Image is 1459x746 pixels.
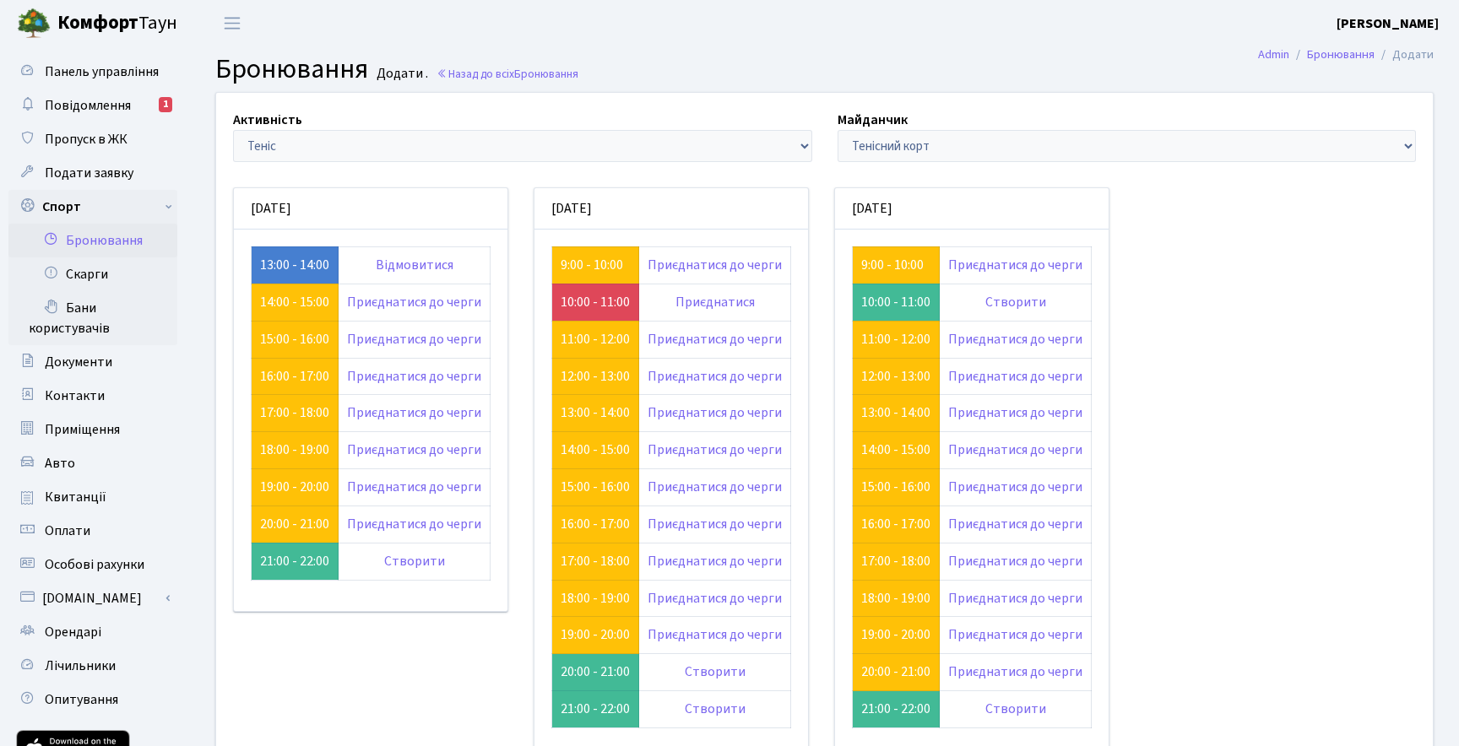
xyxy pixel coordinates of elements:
[948,367,1082,386] a: Приєднатися до черги
[948,589,1082,608] a: Приєднатися до черги
[948,625,1082,644] a: Приєднатися до черги
[260,478,329,496] a: 19:00 - 20:00
[1337,14,1439,33] b: [PERSON_NAME]
[648,403,782,422] a: Приєднатися до черги
[685,700,746,718] a: Створити
[8,89,177,122] a: Повідомлення1
[234,188,507,230] div: [DATE]
[861,403,930,422] a: 13:00 - 14:00
[561,589,630,608] a: 18:00 - 19:00
[948,441,1082,459] a: Приєднатися до черги
[347,441,481,459] a: Приєднатися до черги
[45,690,118,709] span: Опитування
[8,683,177,716] a: Опитування
[260,293,329,311] a: 14:00 - 15:00
[648,367,782,386] a: Приєднатися до черги
[45,164,133,182] span: Подати заявку
[45,130,127,149] span: Пропуск в ЖК
[561,293,630,311] a: 10:00 - 11:00
[561,515,630,533] a: 16:00 - 17:00
[8,480,177,514] a: Квитанції
[8,190,177,224] a: Спорт
[45,522,90,540] span: Оплати
[675,293,755,311] a: Приєднатися
[861,515,930,533] a: 16:00 - 17:00
[45,62,159,81] span: Панель управління
[985,293,1046,311] a: Створити
[561,330,630,349] a: 11:00 - 12:00
[45,387,105,405] span: Контакти
[211,9,253,37] button: Переключити навігацію
[8,379,177,413] a: Контакти
[260,256,329,274] a: 13:00 - 14:00
[57,9,177,38] span: Таун
[8,548,177,581] a: Особові рахунки
[260,403,329,422] a: 17:00 - 18:00
[57,9,138,36] b: Комфорт
[861,330,930,349] a: 11:00 - 12:00
[8,446,177,480] a: Авто
[17,7,51,41] img: logo.png
[8,257,177,291] a: Скарги
[45,454,75,473] span: Авто
[45,488,106,506] span: Квитанції
[853,691,940,728] td: 21:00 - 22:00
[215,50,368,89] span: Бронювання
[948,662,1082,681] a: Приєднатися до черги
[45,555,144,574] span: Особові рахунки
[861,589,930,608] a: 18:00 - 19:00
[384,552,445,570] a: Створити
[233,110,302,130] label: Активність
[861,662,930,681] a: 20:00 - 21:00
[561,441,630,459] a: 14:00 - 15:00
[376,256,453,274] a: Відмовитися
[648,515,782,533] a: Приєднатися до черги
[347,478,481,496] a: Приєднатися до черги
[561,552,630,570] a: 17:00 - 18:00
[838,110,908,130] label: Майданчик
[514,66,578,82] span: Бронювання
[260,515,329,533] a: 20:00 - 21:00
[8,291,177,345] a: Бани користувачів
[8,514,177,548] a: Оплати
[8,615,177,649] a: Орендарі
[948,478,1082,496] a: Приєднатися до черги
[1337,14,1439,34] a: [PERSON_NAME]
[260,330,329,349] a: 15:00 - 16:00
[561,256,623,274] a: 9:00 - 10:00
[260,367,329,386] a: 16:00 - 17:00
[648,625,782,644] a: Приєднатися до черги
[648,589,782,608] a: Приєднатися до черги
[561,403,630,422] a: 13:00 - 14:00
[561,367,630,386] a: 12:00 - 13:00
[861,625,930,644] a: 19:00 - 20:00
[1375,46,1434,64] li: Додати
[561,625,630,644] a: 19:00 - 20:00
[835,188,1109,230] div: [DATE]
[985,700,1046,718] a: Створити
[552,654,639,691] td: 20:00 - 21:00
[648,441,782,459] a: Приєднатися до черги
[159,97,172,112] div: 1
[648,256,782,274] a: Приєднатися до черги
[8,156,177,190] a: Подати заявку
[552,691,639,728] td: 21:00 - 22:00
[8,649,177,683] a: Лічильники
[347,403,481,422] a: Приєднатися до черги
[347,367,481,386] a: Приєднатися до черги
[948,330,1082,349] a: Приєднатися до черги
[8,581,177,615] a: [DOMAIN_NAME]
[8,345,177,379] a: Документи
[948,515,1082,533] a: Приєднатися до черги
[648,330,782,349] a: Приєднатися до черги
[861,441,930,459] a: 14:00 - 15:00
[373,66,428,82] small: Додати .
[347,293,481,311] a: Приєднатися до черги
[948,403,1082,422] a: Приєднатися до черги
[853,284,940,321] td: 10:00 - 11:00
[534,188,808,230] div: [DATE]
[861,367,930,386] a: 12:00 - 13:00
[1258,46,1289,63] a: Admin
[347,515,481,533] a: Приєднатися до черги
[948,256,1082,274] a: Приєднатися до черги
